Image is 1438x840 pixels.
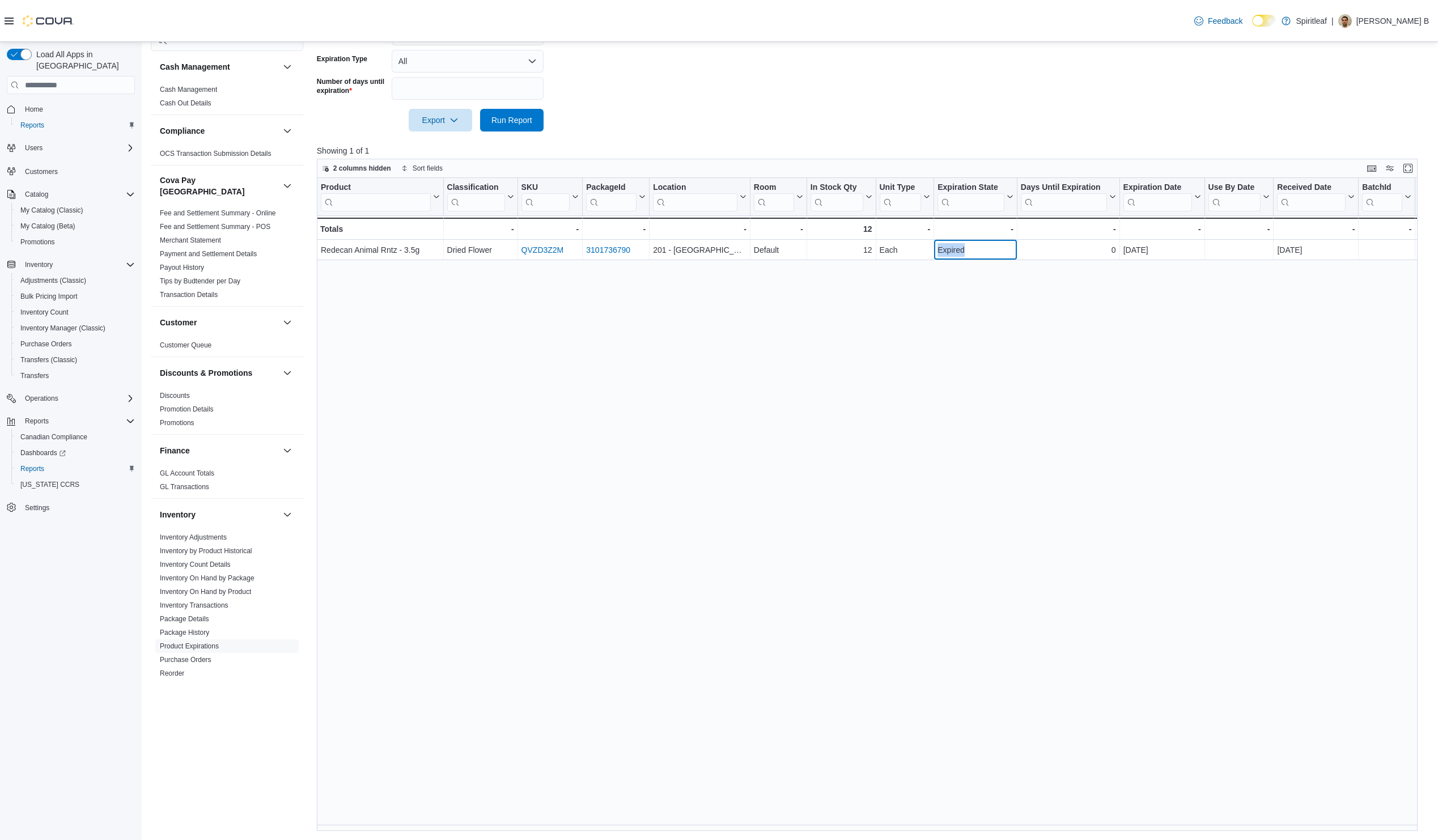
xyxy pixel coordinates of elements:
span: Inventory Adjustments [160,533,227,542]
span: Cash Management [160,85,217,94]
span: Catalog [20,188,135,201]
button: Reports [20,414,53,428]
button: Discounts & Promotions [281,366,294,380]
button: Inventory [281,508,294,521]
span: 2 columns hidden [333,164,391,173]
span: Promotions [160,418,194,427]
span: Tips by Budtender per Day [160,277,240,286]
span: Promotions [20,237,55,247]
button: Catalog [20,188,53,201]
button: [US_STATE] CCRS [11,477,139,493]
span: GL Transactions [160,482,209,491]
a: Discounts [160,392,190,400]
span: Package History [160,628,209,637]
span: Payment and Settlement Details [160,249,257,258]
div: - [1021,222,1116,236]
div: Dried Flower [447,243,514,257]
a: Inventory On Hand by Package [160,574,254,582]
h3: Customer [160,317,197,328]
button: Compliance [281,124,294,138]
div: Package URL [586,183,637,211]
span: Inventory Count [16,306,135,319]
span: Fee and Settlement Summary - Online [160,209,276,218]
a: Canadian Compliance [16,430,92,444]
button: Cash Management [281,60,294,74]
button: Export [409,109,472,131]
a: Inventory by Product Historical [160,547,252,555]
div: Default [754,243,803,257]
a: Fee and Settlement Summary - POS [160,223,270,231]
div: Expiration Date [1123,183,1191,211]
div: Redecan Animal Rntz - 3.5g [321,243,440,257]
button: Finance [160,445,278,456]
a: Transfers (Classic) [16,353,82,367]
span: Load All Apps in [GEOGRAPHIC_DATA] [32,49,135,71]
button: Transfers [11,368,139,384]
a: GL Transactions [160,483,209,491]
a: Product Expirations [160,642,219,650]
a: Purchase Orders [16,337,77,351]
div: Location [653,183,737,193]
div: Compliance [151,147,303,165]
a: Transaction Details [160,291,218,299]
a: Settings [20,501,54,515]
span: Inventory Transactions [160,601,228,610]
span: Inventory On Hand by Package [160,574,254,583]
button: Reports [11,117,139,133]
span: [US_STATE] CCRS [20,480,79,489]
button: Compliance [160,125,278,137]
div: Ajaydeep B [1338,14,1352,28]
a: Inventory Manager (Classic) [16,321,110,335]
h3: Inventory [160,509,196,520]
a: QVZD3Z2M [521,245,563,254]
div: Cash Management [151,83,303,114]
button: Canadian Compliance [11,429,139,445]
div: Use By Date [1208,183,1261,211]
button: Room [754,183,803,211]
span: Reports [20,121,44,130]
span: Customers [25,167,58,176]
div: Unit Type [879,183,921,193]
button: Customer [281,316,294,329]
div: - [879,222,930,236]
span: Inventory On Hand by Product [160,587,251,596]
span: My Catalog (Classic) [16,203,135,217]
div: 201 - [GEOGRAPHIC_DATA] [653,243,746,257]
button: Bulk Pricing Import [11,289,139,304]
button: My Catalog (Classic) [11,202,139,218]
a: Inventory Transactions [160,601,228,609]
div: - [754,222,803,236]
p: [PERSON_NAME] B [1356,14,1429,28]
a: Package History [160,629,209,637]
button: Product [321,183,440,211]
div: Days Until Expiration [1021,183,1107,211]
a: OCS Transaction Submission Details [160,150,272,158]
span: Transfers [20,371,49,380]
a: Customer Queue [160,341,211,349]
button: Customer [160,317,278,328]
div: - [653,222,746,236]
div: Room [754,183,794,193]
div: Days Until Expiration [1021,183,1107,193]
div: Finance [151,466,303,498]
a: Feedback [1190,10,1247,32]
a: Merchant Statement [160,236,221,244]
a: Cash Management [160,86,217,94]
span: Sort fields [413,164,443,173]
span: Operations [25,394,58,403]
a: Dashboards [16,446,70,460]
span: GL Account Totals [160,469,214,478]
button: Days Until Expiration [1021,183,1116,211]
a: 3101736790 [586,245,630,254]
button: Promotions [11,234,139,250]
button: Home [2,101,139,117]
span: Reorder [160,669,184,678]
button: Use By Date [1208,183,1270,211]
nav: Complex example [7,96,135,545]
a: Dashboards [11,445,139,461]
div: Location [653,183,737,211]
